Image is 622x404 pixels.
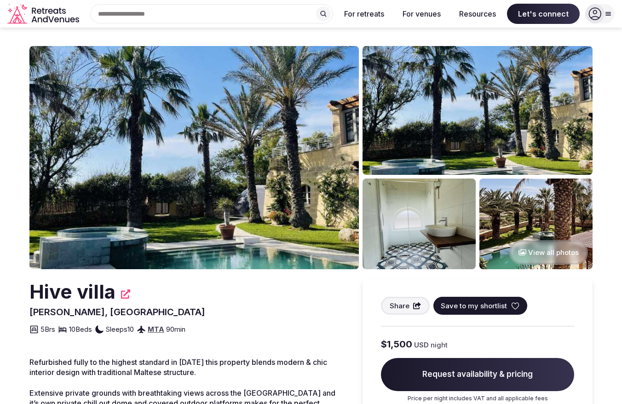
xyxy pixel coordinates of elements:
button: Save to my shortlist [433,297,527,315]
h2: Hive villa [29,278,115,306]
span: [PERSON_NAME], [GEOGRAPHIC_DATA] [29,306,205,317]
p: Price per night includes VAT and all applicable fees [381,395,574,403]
img: Venue cover photo [29,46,359,269]
span: Sleeps 10 [106,324,134,334]
span: Refurbished fully to the highest standard in [DATE] this property blends modern & chic interior d... [29,358,327,377]
span: $1,500 [381,338,412,351]
button: Resources [452,4,503,24]
img: Venue gallery photo [363,46,593,175]
button: Share [381,297,430,315]
svg: Retreats and Venues company logo [7,4,81,24]
button: For retreats [337,4,392,24]
img: Venue gallery photo [479,179,593,269]
button: For venues [395,4,448,24]
span: USD [414,340,429,350]
span: Save to my shortlist [441,301,507,311]
a: Visit the homepage [7,4,81,24]
span: Request availability & pricing [381,358,574,391]
span: Let's connect [507,4,580,24]
img: Venue gallery photo [363,179,476,269]
span: night [431,340,448,350]
span: 90 min [166,324,185,334]
span: 10 Beds [69,324,92,334]
a: MTA [148,325,164,334]
span: Share [390,301,409,311]
button: View all photos [509,240,588,265]
span: 5 Brs [40,324,55,334]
